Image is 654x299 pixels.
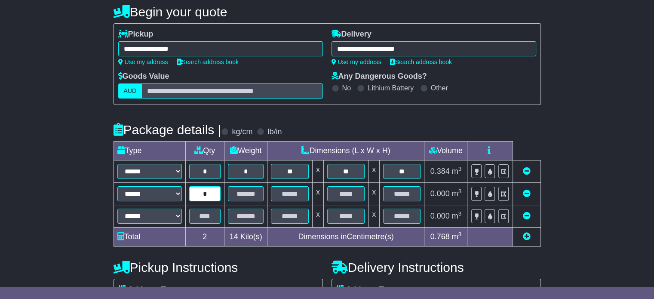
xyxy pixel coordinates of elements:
[118,285,179,295] label: Address Type
[332,59,381,65] a: Use my address
[368,183,380,205] td: x
[431,84,448,92] label: Other
[312,183,323,205] td: x
[458,231,462,237] sup: 3
[452,212,462,220] span: m
[114,123,221,137] h4: Package details |
[114,5,541,19] h4: Begin your quote
[390,59,452,65] a: Search address book
[224,142,267,160] td: Weight
[118,83,142,99] label: AUD
[114,142,185,160] td: Type
[312,160,323,183] td: x
[332,72,427,81] label: Any Dangerous Goods?
[267,127,282,137] label: lb/in
[430,212,450,220] span: 0.000
[458,188,462,194] sup: 3
[452,167,462,176] span: m
[430,232,450,241] span: 0.768
[368,205,380,228] td: x
[430,167,450,176] span: 0.384
[424,142,467,160] td: Volume
[458,210,462,217] sup: 3
[430,189,450,198] span: 0.000
[523,189,531,198] a: Remove this item
[523,232,531,241] a: Add new item
[368,160,380,183] td: x
[118,72,169,81] label: Goods Value
[185,228,224,247] td: 2
[267,142,424,160] td: Dimensions (L x W x H)
[114,228,185,247] td: Total
[267,228,424,247] td: Dimensions in Centimetre(s)
[177,59,239,65] a: Search address book
[224,228,267,247] td: Kilo(s)
[332,260,541,274] h4: Delivery Instructions
[452,189,462,198] span: m
[368,84,414,92] label: Lithium Battery
[342,84,351,92] label: No
[118,59,168,65] a: Use my address
[185,142,224,160] td: Qty
[232,127,252,137] label: kg/cm
[523,167,531,176] a: Remove this item
[114,260,323,274] h4: Pickup Instructions
[332,30,372,39] label: Delivery
[312,205,323,228] td: x
[458,166,462,172] sup: 3
[118,30,154,39] label: Pickup
[523,212,531,220] a: Remove this item
[336,285,397,295] label: Address Type
[452,232,462,241] span: m
[230,232,238,241] span: 14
